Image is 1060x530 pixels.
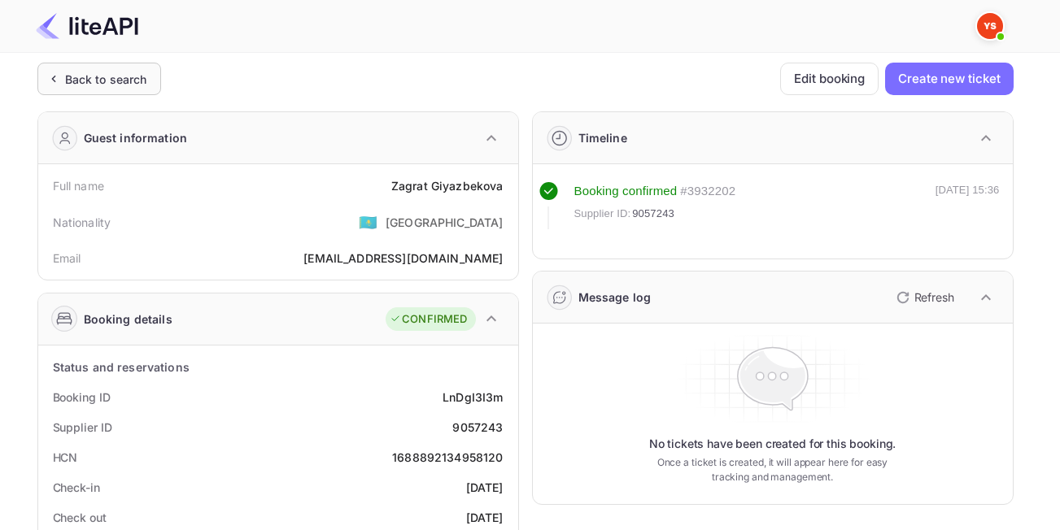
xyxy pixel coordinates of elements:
span: United States [359,207,377,237]
div: Booking details [84,311,172,328]
div: Timeline [578,129,627,146]
div: LnDgI3I3m [443,389,503,406]
span: 9057243 [632,206,674,222]
div: [GEOGRAPHIC_DATA] [386,214,504,231]
div: Back to search [65,71,147,88]
button: Create new ticket [885,63,1013,95]
div: Booking ID [53,389,111,406]
div: # 3932202 [680,182,735,201]
div: Check-in [53,479,100,496]
span: Supplier ID: [574,206,631,222]
button: Refresh [887,285,961,311]
button: Edit booking [780,63,879,95]
img: LiteAPI Logo [36,13,138,39]
div: [DATE] [466,479,504,496]
div: Zagrat Giyazbekova [391,177,504,194]
p: No tickets have been created for this booking. [649,436,896,452]
p: Once a ticket is created, it will appear here for easy tracking and management. [644,455,901,484]
div: Guest information [84,129,188,146]
div: Status and reservations [53,358,190,376]
div: HCN [53,449,78,466]
p: Refresh [914,289,954,306]
div: [DATE] [466,509,504,526]
img: Yandex Support [977,13,1003,39]
div: 9057243 [452,419,503,436]
div: [DATE] 15:36 [936,182,1000,229]
div: CONFIRMED [390,311,467,328]
div: Email [53,250,81,267]
div: Message log [578,289,652,306]
div: Supplier ID [53,419,112,436]
div: Nationality [53,214,111,231]
div: [EMAIL_ADDRESS][DOMAIN_NAME] [303,250,503,267]
div: Full name [53,177,104,194]
div: Booking confirmed [574,182,678,201]
div: 1688892134958120 [392,449,503,466]
div: Check out [53,509,107,526]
